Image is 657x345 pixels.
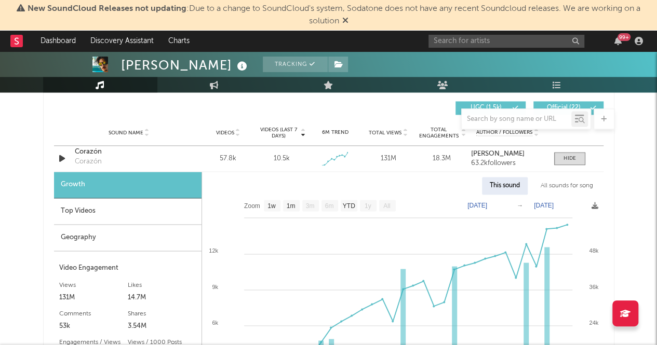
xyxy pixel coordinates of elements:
[369,130,401,136] span: Total Views
[273,154,289,164] div: 10.5k
[540,105,588,111] span: Official ( 22 )
[83,31,161,51] a: Discovery Assistant
[286,202,295,210] text: 1m
[342,202,355,210] text: YTD
[517,202,523,209] text: →
[325,202,333,210] text: 6m
[305,202,314,210] text: 3m
[311,129,359,136] div: 6M Trend
[267,202,276,210] text: 1w
[342,17,348,25] span: Dismiss
[212,283,218,289] text: 9k
[533,101,604,115] button: Official(22)
[364,154,412,164] div: 131M
[28,5,186,13] span: New SoundCloud Releases not updating
[128,307,196,320] div: Shares
[257,127,299,139] span: Videos (last 7 days)
[128,279,196,291] div: Likes
[59,261,196,274] div: Video Engagement
[589,319,598,325] text: 24k
[533,177,601,195] div: All sounds for song
[59,320,128,332] div: 53k
[54,172,202,198] div: Growth
[75,147,183,157] a: Corazón
[471,150,525,157] strong: [PERSON_NAME]
[59,291,128,303] div: 131M
[244,202,260,210] text: Zoom
[59,307,128,320] div: Comments
[428,35,584,48] input: Search for artists
[589,283,598,289] text: 36k
[75,157,102,167] div: Corazón
[462,105,510,111] span: UGC ( 1.5k )
[128,291,196,303] div: 14.7M
[614,37,622,45] button: 99+
[161,31,197,51] a: Charts
[618,33,631,41] div: 99 +
[216,130,234,136] span: Videos
[121,57,250,74] div: [PERSON_NAME]
[471,160,543,167] div: 63.2k followers
[364,202,371,210] text: 1y
[109,130,143,136] span: Sound Name
[128,320,196,332] div: 3.54M
[28,5,640,25] span: : Due to a change to SoundCloud's system, Sodatone does not have any recent Soundcloud releases. ...
[467,202,487,209] text: [DATE]
[54,198,202,225] div: Top Videos
[476,129,532,136] span: Author / Followers
[33,31,83,51] a: Dashboard
[59,279,128,291] div: Views
[534,202,554,209] text: [DATE]
[471,150,543,158] a: [PERSON_NAME]
[418,154,466,164] div: 18.3M
[418,127,460,139] span: Total Engagements
[455,101,526,115] button: UGC(1.5k)
[462,115,571,123] input: Search by song name or URL
[54,225,202,251] div: Geography
[589,247,598,254] text: 48k
[482,177,528,195] div: This sound
[383,202,390,210] text: All
[263,57,328,72] button: Tracking
[204,154,252,164] div: 57.8k
[212,319,218,325] text: 6k
[209,247,218,254] text: 12k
